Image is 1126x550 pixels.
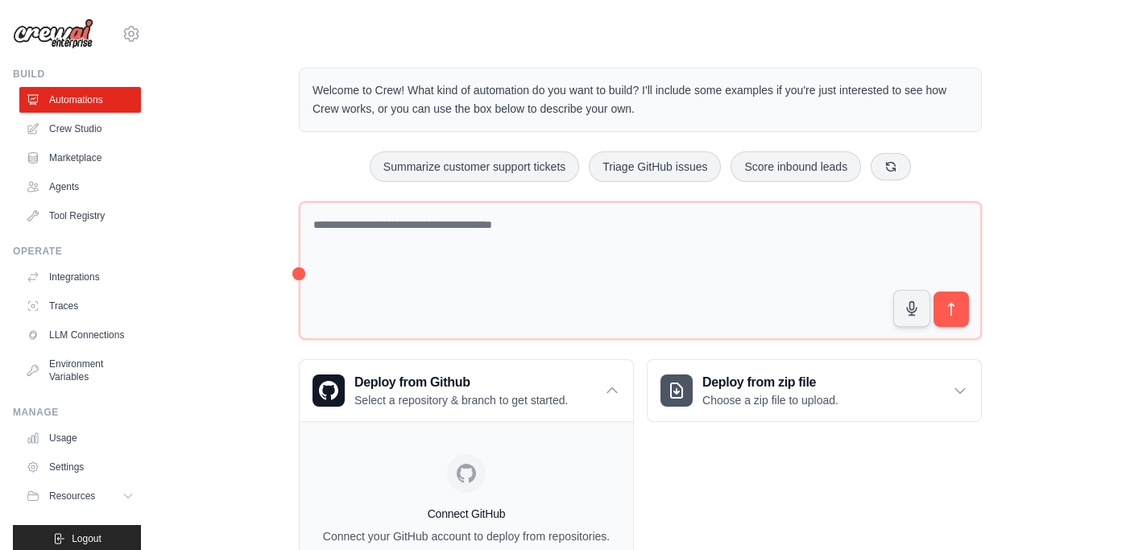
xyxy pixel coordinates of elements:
[49,490,95,502] span: Resources
[13,19,93,49] img: Logo
[13,245,141,258] div: Operate
[589,151,721,182] button: Triage GitHub issues
[19,454,141,480] a: Settings
[702,392,838,408] p: Choose a zip file to upload.
[731,151,861,182] button: Score inbound leads
[354,373,568,392] h3: Deploy from Github
[19,203,141,229] a: Tool Registry
[19,145,141,171] a: Marketplace
[19,322,141,348] a: LLM Connections
[13,68,141,81] div: Build
[313,528,620,544] p: Connect your GitHub account to deploy from repositories.
[370,151,579,182] button: Summarize customer support tickets
[13,406,141,419] div: Manage
[702,373,838,392] h3: Deploy from zip file
[354,392,568,408] p: Select a repository & branch to get started.
[72,532,101,545] span: Logout
[19,293,141,319] a: Traces
[19,174,141,200] a: Agents
[313,81,968,118] p: Welcome to Crew! What kind of automation do you want to build? I'll include some examples if you'...
[313,506,620,522] h4: Connect GitHub
[19,116,141,142] a: Crew Studio
[19,264,141,290] a: Integrations
[19,87,141,113] a: Automations
[19,351,141,390] a: Environment Variables
[19,483,141,509] button: Resources
[19,425,141,451] a: Usage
